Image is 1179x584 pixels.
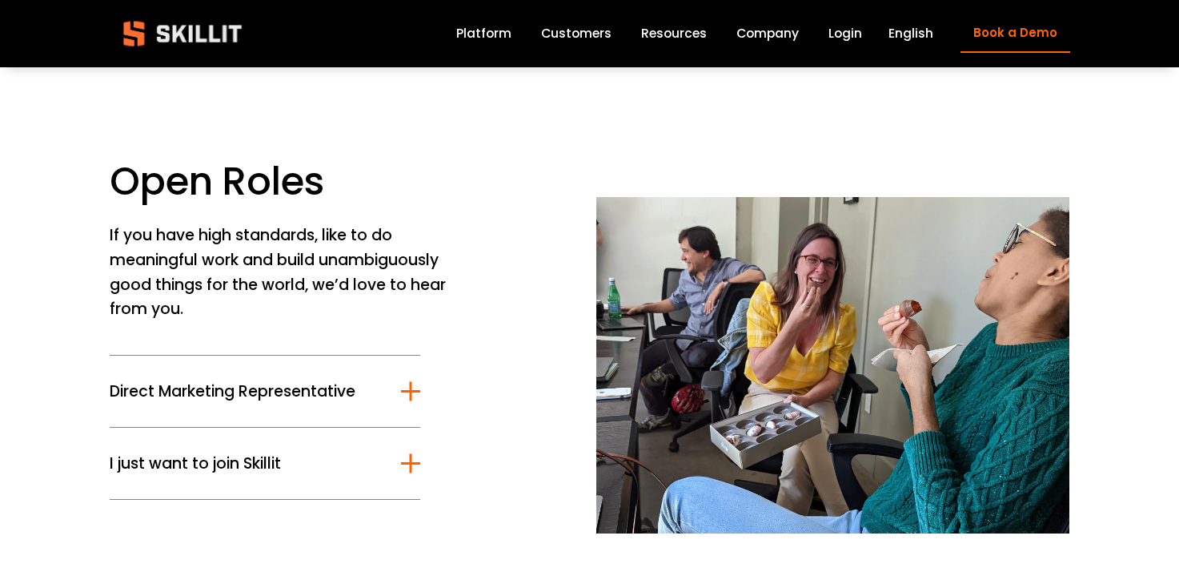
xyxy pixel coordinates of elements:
a: folder dropdown [641,23,707,45]
span: English [888,24,933,42]
span: Resources [641,24,707,42]
h1: Open Roles [110,158,583,205]
img: Skillit [110,10,255,58]
a: Book a Demo [960,14,1069,53]
span: I just want to join Skillit [110,452,402,475]
span: Direct Marketing Representative [110,380,402,403]
button: Direct Marketing Representative [110,356,421,427]
div: language picker [888,23,933,45]
a: Company [736,23,799,45]
p: If you have high standards, like to do meaningful work and build unambiguously good things for th... [110,224,461,322]
button: I just want to join Skillit [110,428,421,499]
a: Login [828,23,862,45]
a: Platform [456,23,511,45]
a: Customers [541,23,612,45]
